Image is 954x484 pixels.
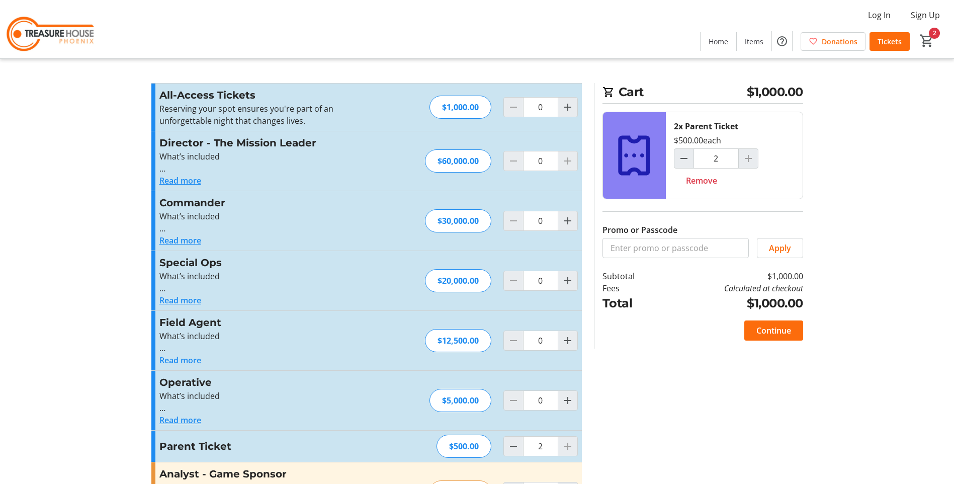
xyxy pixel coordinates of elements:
[660,270,803,282] td: $1,000.00
[757,238,803,258] button: Apply
[504,437,523,456] button: Decrement by one
[429,389,491,412] div: $5,000.00
[737,32,771,51] a: Items
[6,4,96,54] img: Treasure House's Logo
[903,7,948,23] button: Sign Up
[602,294,661,312] td: Total
[437,435,491,458] div: $500.00
[660,294,803,312] td: $1,000.00
[674,134,721,146] div: $500.00 each
[159,210,379,222] p: What’s included
[744,320,803,341] button: Continue
[709,36,728,47] span: Home
[159,270,379,282] p: What’s included
[558,271,577,290] button: Increment by one
[868,9,891,21] span: Log In
[558,98,577,117] button: Increment by one
[523,436,558,456] input: Parent Ticket Quantity
[602,238,749,258] input: Enter promo or passcode
[769,242,791,254] span: Apply
[159,234,201,247] button: Read more
[686,175,717,187] span: Remove
[425,149,491,173] div: $60,000.00
[745,36,763,47] span: Items
[159,88,379,103] h3: All-Access Tickets
[918,32,936,50] button: Cart
[693,148,739,169] input: Parent Ticket Quantity
[425,209,491,232] div: $30,000.00
[523,151,558,171] input: Director - The Mission Leader Quantity
[870,32,910,51] a: Tickets
[159,330,379,342] p: What’s included
[523,97,558,117] input: All-Access Tickets Quantity
[911,9,940,21] span: Sign Up
[159,175,201,187] button: Read more
[878,36,902,47] span: Tickets
[822,36,857,47] span: Donations
[558,391,577,410] button: Increment by one
[523,331,558,351] input: Field Agent Quantity
[159,315,379,330] h3: Field Agent
[159,439,379,454] h3: Parent Ticket
[701,32,736,51] a: Home
[674,120,738,132] div: 2x Parent Ticket
[159,135,379,150] h3: Director - The Mission Leader
[159,294,201,306] button: Read more
[674,149,693,168] button: Decrement by one
[429,96,491,119] div: $1,000.00
[159,103,379,127] p: Reserving your spot ensures you're part of an unforgettable night that changes lives.
[602,224,677,236] label: Promo or Passcode
[159,195,379,210] h3: Commander
[159,150,379,163] p: What’s included
[159,354,201,366] button: Read more
[523,390,558,411] input: Operative Quantity
[602,83,803,104] h2: Cart
[558,211,577,230] button: Increment by one
[747,83,803,101] span: $1,000.00
[159,390,379,402] p: What’s included
[425,329,491,352] div: $12,500.00
[860,7,899,23] button: Log In
[756,325,791,337] span: Continue
[523,271,558,291] input: Special Ops Quantity
[159,414,201,426] button: Read more
[159,255,379,270] h3: Special Ops
[602,282,661,294] td: Fees
[558,331,577,350] button: Increment by one
[159,375,379,390] h3: Operative
[425,269,491,292] div: $20,000.00
[602,270,661,282] td: Subtotal
[801,32,865,51] a: Donations
[159,466,379,481] h3: Analyst - Game Sponsor
[674,171,729,191] button: Remove
[772,31,792,51] button: Help
[660,282,803,294] td: Calculated at checkout
[523,211,558,231] input: Commander Quantity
